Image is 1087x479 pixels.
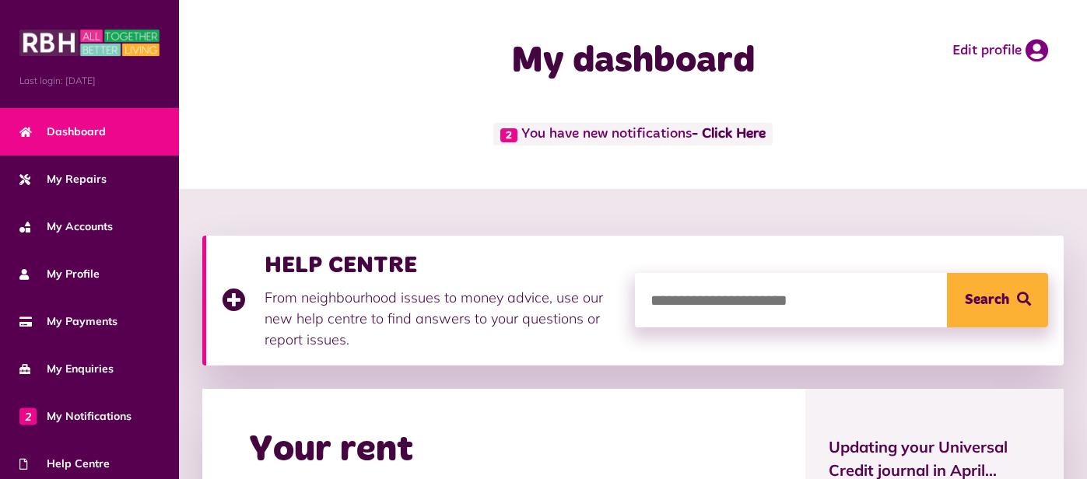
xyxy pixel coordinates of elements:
[249,428,413,473] h2: Your rent
[500,128,517,142] span: 2
[19,266,100,282] span: My Profile
[19,456,110,472] span: Help Centre
[19,171,107,187] span: My Repairs
[19,219,113,235] span: My Accounts
[19,27,160,58] img: MyRBH
[19,407,37,425] span: 2
[422,39,845,84] h1: My dashboard
[947,273,1048,327] button: Search
[265,251,619,279] h3: HELP CENTRE
[19,408,131,425] span: My Notifications
[493,123,772,145] span: You have new notifications
[19,124,106,140] span: Dashboard
[265,287,619,350] p: From neighbourhood issues to money advice, use our new help centre to find answers to your questi...
[692,128,766,142] a: - Click Here
[19,74,160,88] span: Last login: [DATE]
[19,313,117,330] span: My Payments
[952,39,1048,62] a: Edit profile
[19,361,114,377] span: My Enquiries
[965,273,1009,327] span: Search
